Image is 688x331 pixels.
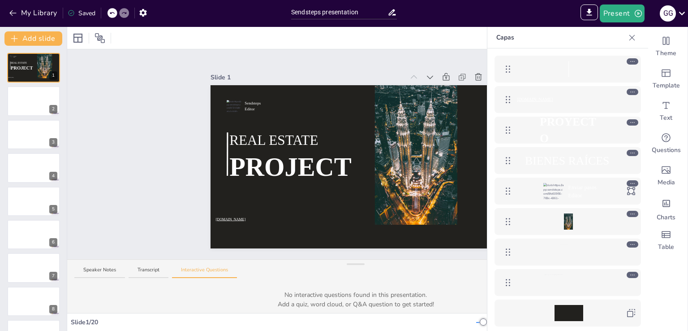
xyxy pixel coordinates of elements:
span: Questions [652,146,681,155]
span: PROJECT [230,152,352,181]
div: 1 [7,53,60,83]
div: 3 [7,120,60,149]
div: BIENES RAÍCES [494,147,641,174]
div: Add ready made slides [645,63,688,95]
div: 8 [49,305,57,314]
div: blob:https://app.sendsteps.com/c2c007b9-b8b8-4873-8909-84fc2981a39c [494,269,641,296]
div: Slide 1 [211,73,404,82]
font: [DOMAIN_NAME] [517,97,553,102]
span: REAL ESTATE [11,61,27,64]
span: Position [95,33,105,44]
div: blob:https://app.sendsteps.com/5456b298-1623-4f48-b329-63746c5d4a1f [494,239,641,266]
p: No interactive questions found in this presentation. [83,290,628,300]
span: [DOMAIN_NAME] [8,77,13,78]
input: Insert title [291,6,387,19]
div: Add charts and graphs [645,192,688,224]
span: Table [658,243,674,252]
span: Text [660,113,672,122]
div: 8 [7,287,60,316]
div: Saved [68,9,95,18]
button: Speaker Notes [74,266,125,279]
font: PROYECTO [540,115,596,144]
div: blob:https://app.sendsteps.com/8fe60956-769c-4361-b56e-6e33755550bcEnviar pasosEditor [494,178,641,205]
div: PROYECTO [494,117,641,144]
div: Add a table [645,224,688,257]
div: 5 [7,187,60,216]
button: Add slide [4,31,62,46]
span: Charts [657,213,675,222]
button: G G [660,4,676,22]
span: [DOMAIN_NAME] [216,218,246,222]
div: 2 [49,105,57,113]
div: Add text boxes [645,95,688,127]
span: Template [653,81,680,90]
div: https://images.unsplash.com/photo-1508062878650-88b52897f298?crop=entropy&cs=srgb&fm=jpg&ixid=M3w... [494,208,641,235]
div: Slide 1 / 20 [71,318,476,327]
div: 2 [7,86,60,116]
span: Editor [245,107,255,111]
div: G G [660,5,676,22]
p: Add a quiz, word cloud, or Q&A question to get started! [83,300,628,309]
font: BIENES RAÍCES [525,154,609,167]
font: Capas [496,33,514,42]
button: Transcript [129,266,168,279]
div: 4 [7,153,60,183]
div: 4 [49,172,57,180]
div: 3 [49,138,57,147]
button: Interactive Questions [172,266,237,279]
span: Sendsteps [245,101,261,105]
button: Present [600,4,645,22]
div: 5 [49,205,57,213]
div: 6 [7,220,60,249]
div: Change the overall theme [645,30,688,63]
div: 7 [49,272,57,280]
span: Editor [13,57,15,58]
button: My Library [7,6,61,20]
font: Editor [568,192,582,198]
span: Export to PowerPoint [580,4,598,22]
div: 1 [49,71,57,80]
span: REAL ESTATE [230,132,318,148]
span: PROJECT [11,65,33,70]
span: Theme [656,49,676,58]
div: Get real-time input from your audience [645,127,688,160]
span: Media [658,178,675,187]
div: Layout [71,31,85,45]
font: Enviar pasos [568,184,597,191]
div: Add images, graphics, shapes or video [645,160,688,192]
div: 6 [49,238,57,247]
div: 7 [7,253,60,283]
